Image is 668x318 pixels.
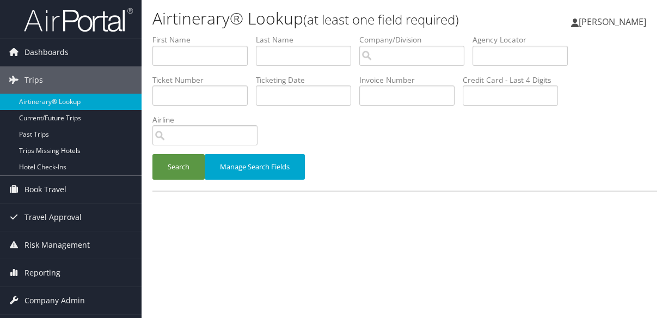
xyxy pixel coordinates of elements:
[571,5,657,38] a: [PERSON_NAME]
[152,7,489,30] h1: Airtinerary® Lookup
[152,154,205,180] button: Search
[152,34,256,45] label: First Name
[152,75,256,85] label: Ticket Number
[24,66,43,94] span: Trips
[152,114,266,125] label: Airline
[205,154,305,180] button: Manage Search Fields
[256,34,359,45] label: Last Name
[24,176,66,203] span: Book Travel
[473,34,576,45] label: Agency Locator
[24,231,90,259] span: Risk Management
[359,75,463,85] label: Invoice Number
[579,16,646,28] span: [PERSON_NAME]
[24,287,85,314] span: Company Admin
[24,259,60,286] span: Reporting
[24,39,69,66] span: Dashboards
[303,10,459,28] small: (at least one field required)
[24,204,82,231] span: Travel Approval
[359,34,473,45] label: Company/Division
[256,75,359,85] label: Ticketing Date
[463,75,566,85] label: Credit Card - Last 4 Digits
[24,7,133,33] img: airportal-logo.png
